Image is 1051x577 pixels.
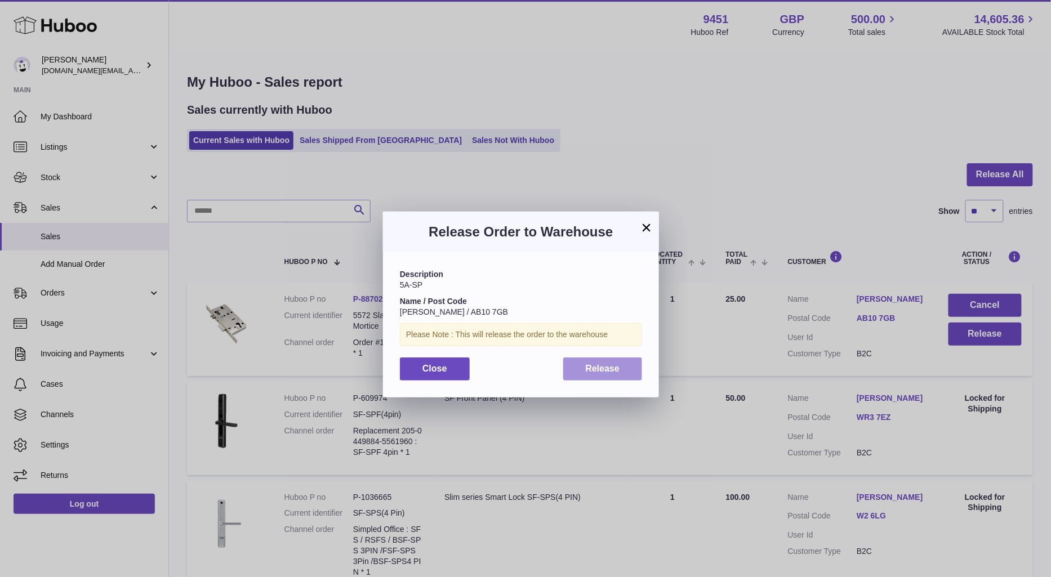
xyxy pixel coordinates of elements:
[400,307,508,316] span: [PERSON_NAME] / AB10 7GB
[563,357,643,381] button: Release
[586,364,620,373] span: Release
[400,297,467,306] strong: Name / Post Code
[400,323,642,346] div: Please Note : This will release the order to the warehouse
[640,221,653,234] button: ×
[400,223,642,241] h3: Release Order to Warehouse
[400,270,443,279] strong: Description
[400,280,422,289] span: 5A-SP
[422,364,447,373] span: Close
[400,357,470,381] button: Close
